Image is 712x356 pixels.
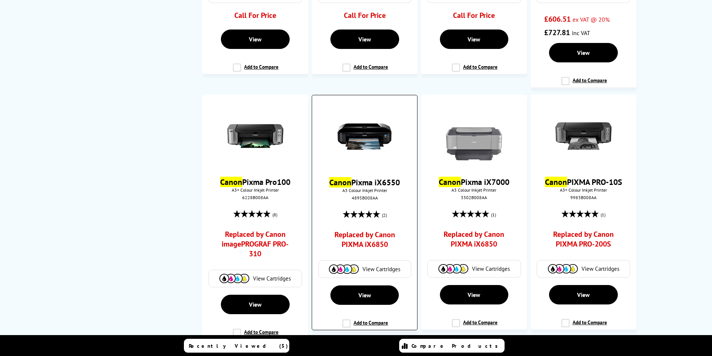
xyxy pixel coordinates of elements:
img: canon-ix7000-front-small.jpg [446,108,502,164]
a: View [440,30,509,49]
a: View [549,43,618,62]
span: ex VAT @ 20% [573,16,610,23]
span: View [358,291,371,299]
a: View Cartridges [213,274,298,283]
a: Replaced by Canon PIXMA PRO-200S [544,229,623,253]
span: View [358,35,371,43]
a: CanonPixma Pro100 [220,177,290,187]
a: CanonPixma iX7000 [439,177,509,187]
label: Add to Compare [452,319,497,333]
span: View [577,291,590,298]
label: Add to Compare [342,64,388,78]
label: Add to Compare [452,64,497,78]
a: View [221,295,290,314]
span: A3+ Colour Inkjet Printer [534,187,633,193]
span: View Cartridges [363,266,400,273]
span: View Cartridges [472,265,510,272]
mark: Canon [329,177,351,188]
label: Add to Compare [233,329,278,343]
label: Add to Compare [561,319,607,333]
img: canon-pro10s-frontpaper-small.jpg [555,108,611,164]
a: CanonPIXMA PRO-10S [545,177,622,187]
div: 3302B008AA [427,195,521,200]
mark: Canon [545,177,567,187]
div: 9983B008AA [536,195,631,200]
label: Add to Compare [342,319,388,334]
img: Cartridges [438,264,468,273]
img: Cartridges [548,264,578,273]
span: View [249,35,262,43]
mark: Canon [439,177,461,187]
span: A3+ Colour Inkjet Printer [206,187,304,193]
a: View [440,285,509,304]
div: 4895B008AA [318,195,412,201]
a: View [330,30,399,49]
span: £606.51 [544,14,571,24]
span: (8) [272,208,277,222]
span: A3 Colour Inkjet Printer [425,187,523,193]
div: Call For Price [435,10,514,24]
span: View [468,291,480,298]
span: Recently Viewed (5) [189,343,288,349]
span: inc VAT [572,29,590,37]
div: 6228B008AA [208,195,302,200]
span: £727.81 [544,28,570,37]
a: Replaced by Canon PIXMA iX6850 [435,229,514,253]
a: View Cartridges [431,264,517,273]
a: View [221,30,290,49]
span: View [249,301,262,308]
label: Add to Compare [561,77,607,91]
div: Call For Price [325,10,404,24]
mark: Canon [220,177,242,187]
span: (1) [491,208,496,222]
img: canix6550front-thumb.jpg [337,108,393,164]
img: Cartridges [219,274,249,283]
a: View [330,285,399,305]
a: Recently Viewed (5) [184,339,289,353]
a: View Cartridges [541,264,626,273]
span: View [577,49,590,56]
div: Call For Price [216,10,295,24]
span: Compare Products [412,343,502,349]
span: (2) [382,208,387,222]
span: View Cartridges [253,275,291,282]
span: View Cartridges [582,265,619,272]
img: Cartridges [329,264,359,274]
span: A3 Colour Inkjet Printer [316,188,413,193]
label: Add to Compare [233,64,278,78]
a: View Cartridges [323,264,407,274]
a: Replaced by Canon PIXMA iX6850 [326,230,404,253]
a: CanonPixma iX6550 [329,177,400,188]
a: Replaced by Canon imagePROGRAF PRO-310 [216,229,295,262]
a: Compare Products [399,339,505,353]
span: View [468,35,480,43]
span: (1) [601,208,605,222]
img: canon-pro100-front-small.jpg [227,108,283,164]
a: View [549,285,618,304]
